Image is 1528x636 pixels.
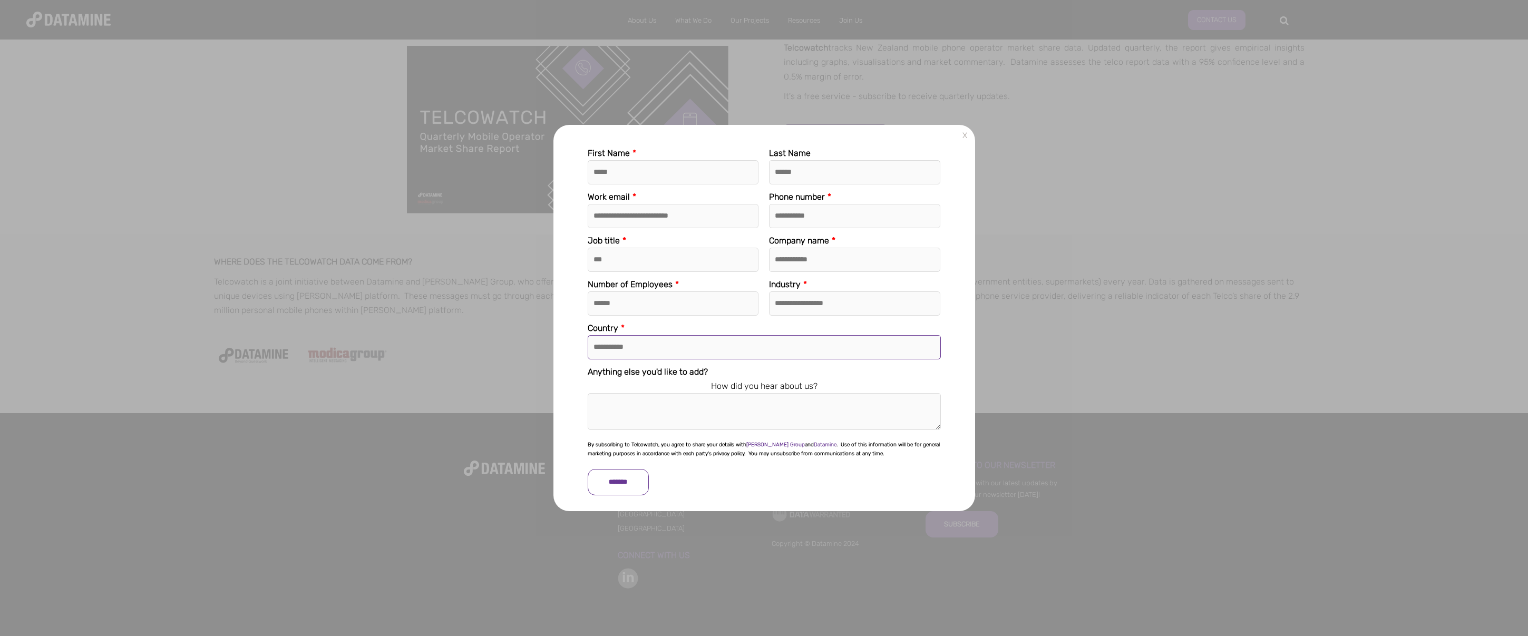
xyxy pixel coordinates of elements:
a: X [958,129,971,142]
span: Anything else you'd like to add? [588,367,708,377]
span: Country [588,323,618,333]
a: [PERSON_NAME] Group [746,442,805,448]
p: By subscribing to Telcowatch, you agree to share your details with and . Use of this information ... [588,441,941,458]
span: Work email [588,192,630,202]
span: Industry [769,279,801,289]
span: First Name [588,148,630,158]
span: Last Name [769,148,811,158]
span: Job title [588,236,620,246]
legend: How did you hear about us? [588,379,941,393]
span: Phone number [769,192,825,202]
a: Datamine [814,442,836,448]
span: Company name [769,236,829,246]
span: Number of Employees [588,279,673,289]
